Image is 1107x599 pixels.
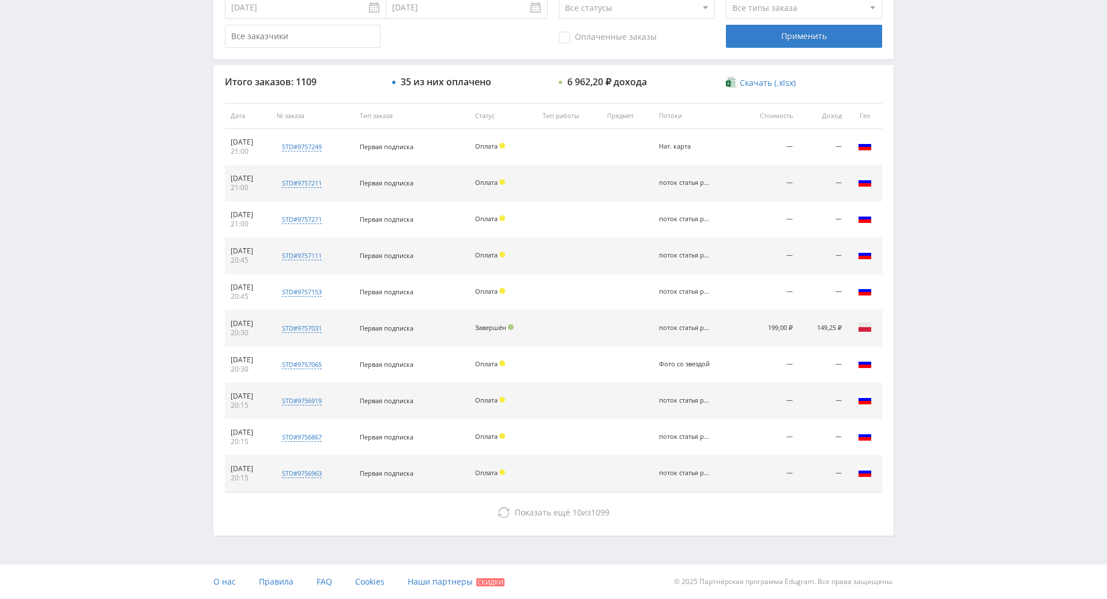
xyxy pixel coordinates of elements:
[231,219,265,229] div: 21:00
[858,284,872,298] img: rus.png
[282,396,322,405] div: std#9756919
[360,179,413,187] span: Первая подписка
[499,397,505,403] span: Холд
[858,139,872,153] img: rus.png
[573,507,582,518] span: 10
[739,456,799,492] td: —
[282,360,322,369] div: std#9757065
[231,365,265,374] div: 20:30
[567,77,647,87] div: 6 962,20 ₽ дохода
[858,393,872,407] img: rus.png
[360,215,413,223] span: Первая подписка
[271,103,354,129] th: № заказа
[799,419,848,456] td: —
[499,469,505,475] span: Холд
[231,328,265,338] div: 20:30
[739,419,799,456] td: —
[282,142,322,151] div: std#9757249
[282,215,322,224] div: std#9757271
[499,288,505,294] span: Холд
[508,324,514,330] span: Подтвержден
[231,247,265,256] div: [DATE]
[659,143,711,150] div: Нат. карта
[469,103,537,129] th: Статус
[213,576,236,587] span: О нас
[799,103,848,129] th: Доход
[408,576,473,587] span: Наши партнеры
[848,103,882,129] th: Гео
[659,361,711,368] div: Фото со звездой
[231,473,265,483] div: 20:15
[360,324,413,332] span: Первая подписка
[355,564,385,599] a: Cookies
[726,77,795,89] a: Скачать (.xlsx)
[282,251,322,260] div: std#9757111
[475,468,498,477] span: Оплата
[799,456,848,492] td: —
[476,578,504,586] span: Скидки
[739,129,799,165] td: —
[475,287,498,295] span: Оплата
[799,310,848,347] td: 149,25 ₽
[408,564,504,599] a: Наши партнеры Скидки
[659,288,711,295] div: поток статья рерайт
[739,310,799,347] td: 199,00 ₽
[537,103,601,129] th: Тип работы
[726,25,882,48] div: Применить
[739,383,799,419] td: —
[739,347,799,383] td: —
[559,564,894,599] div: © 2025 Партнёрская программа Edugram. Все права защищены.
[659,252,711,259] div: поток статья рерайт
[515,507,570,518] span: Показать ещё
[858,248,872,261] img: rus.png
[475,432,498,441] span: Оплата
[225,501,882,524] button: Показать ещё 10из1099
[515,507,609,518] span: из
[858,211,872,225] img: rus.png
[282,469,322,478] div: std#9756963
[739,238,799,274] td: —
[231,428,265,437] div: [DATE]
[401,77,491,87] div: 35 из них оплачено
[799,274,848,310] td: —
[499,252,505,257] span: Холд
[225,77,381,87] div: Итого заказов: 1109
[231,210,265,219] div: [DATE]
[799,238,848,274] td: —
[799,347,848,383] td: —
[659,433,711,441] div: поток статья рерайт
[499,179,505,185] span: Холд
[799,165,848,202] td: —
[475,359,498,368] span: Оплата
[601,103,653,129] th: Предмет
[740,78,796,88] span: Скачать (.xlsx)
[231,147,265,156] div: 21:00
[858,357,872,370] img: rus.png
[739,165,799,202] td: —
[231,256,265,265] div: 20:45
[231,292,265,301] div: 20:45
[499,143,505,149] span: Холд
[858,320,872,334] img: pol.png
[282,287,322,297] div: std#9757153
[499,215,505,221] span: Холд
[282,179,322,188] div: std#9757211
[231,401,265,410] div: 20:15
[739,202,799,238] td: —
[858,429,872,443] img: rus.png
[360,251,413,260] span: Первая подписка
[475,251,498,259] span: Оплата
[475,323,506,332] span: Завершён
[799,202,848,238] td: —
[231,174,265,183] div: [DATE]
[360,287,413,296] span: Первая подписка
[475,396,498,404] span: Оплата
[231,319,265,328] div: [DATE]
[231,392,265,401] div: [DATE]
[360,396,413,405] span: Первая подписка
[360,469,413,477] span: Первая подписка
[354,103,469,129] th: Тип заказа
[799,383,848,419] td: —
[259,576,293,587] span: Правила
[231,355,265,365] div: [DATE]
